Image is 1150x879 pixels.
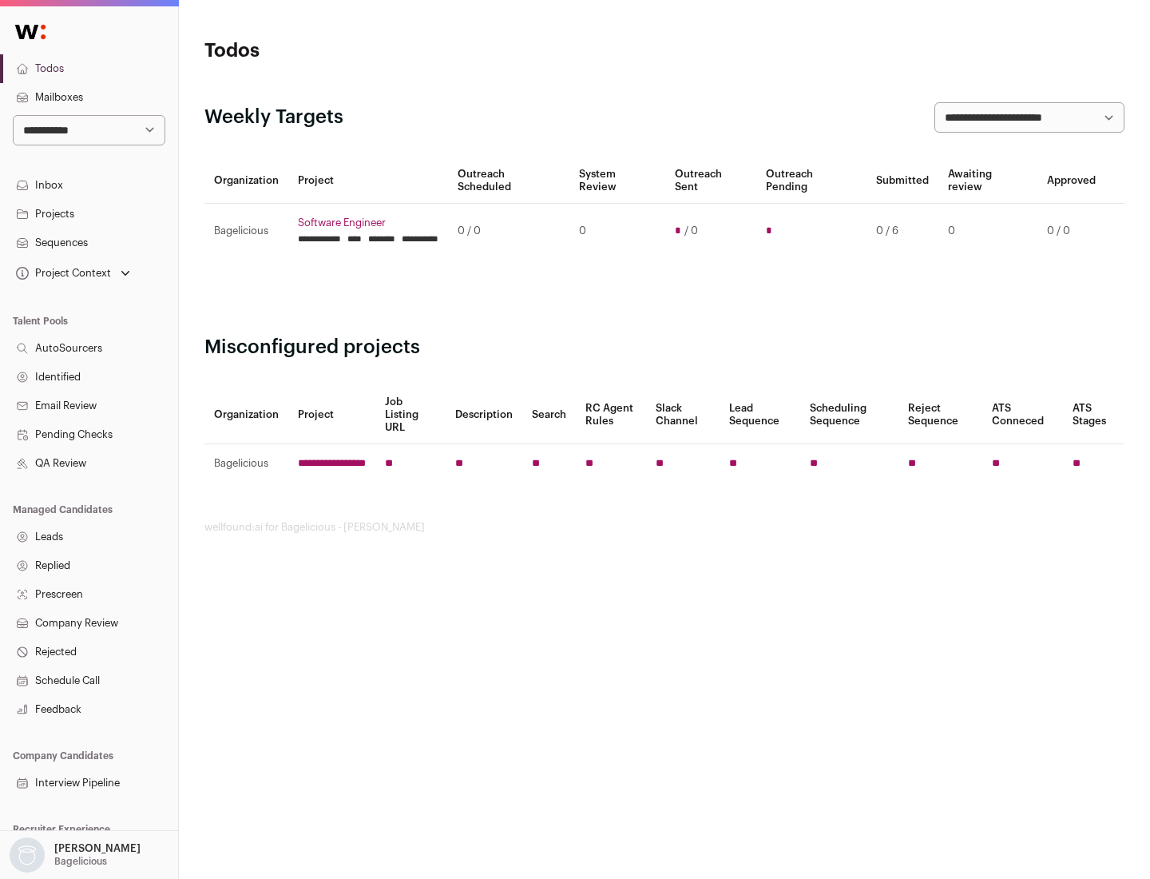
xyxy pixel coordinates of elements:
[204,38,511,64] h1: Todos
[54,855,107,868] p: Bagelicious
[569,204,664,259] td: 0
[646,386,720,444] th: Slack Channel
[756,158,866,204] th: Outreach Pending
[982,386,1062,444] th: ATS Conneced
[1063,386,1124,444] th: ATS Stages
[375,386,446,444] th: Job Listing URL
[6,837,144,873] button: Open dropdown
[448,158,569,204] th: Outreach Scheduled
[204,158,288,204] th: Organization
[576,386,645,444] th: RC Agent Rules
[204,204,288,259] td: Bagelicious
[204,521,1124,534] footer: wellfound:ai for Bagelicious - [PERSON_NAME]
[13,267,111,280] div: Project Context
[1037,158,1105,204] th: Approved
[866,204,938,259] td: 0 / 6
[898,386,983,444] th: Reject Sequence
[800,386,898,444] th: Scheduling Sequence
[938,158,1037,204] th: Awaiting review
[204,386,288,444] th: Organization
[665,158,757,204] th: Outreach Sent
[204,444,288,483] td: Bagelicious
[1037,204,1105,259] td: 0 / 0
[446,386,522,444] th: Description
[938,204,1037,259] td: 0
[13,262,133,284] button: Open dropdown
[6,16,54,48] img: Wellfound
[298,217,438,229] a: Software Engineer
[204,335,1124,360] h2: Misconfigured projects
[204,105,343,130] h2: Weekly Targets
[10,837,45,873] img: nopic.png
[54,842,141,855] p: [PERSON_NAME]
[288,158,448,204] th: Project
[448,204,569,259] td: 0 / 0
[569,158,664,204] th: System Review
[522,386,576,444] th: Search
[866,158,938,204] th: Submitted
[720,386,800,444] th: Lead Sequence
[288,386,375,444] th: Project
[684,225,698,237] span: / 0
